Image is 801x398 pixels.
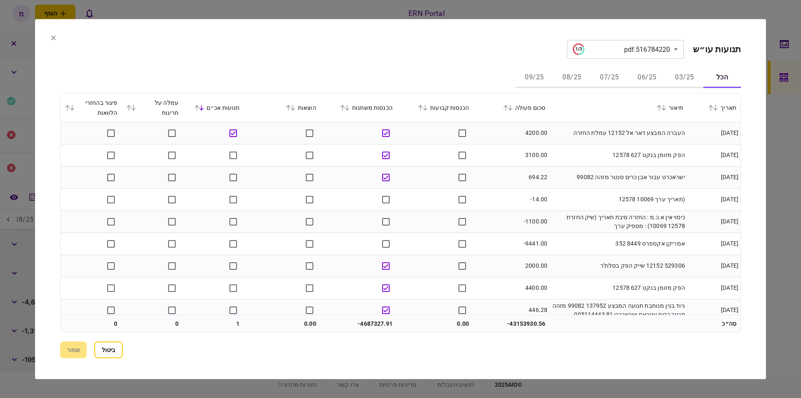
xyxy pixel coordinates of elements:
[325,102,393,112] div: הכנסות משתנות
[473,233,549,255] td: -9441.00
[473,210,549,233] td: -1100.00
[549,299,687,321] td: ניוד בגין מנותבת תנועה המבצע 137952 99082 מזהה סנטר כרים עטראם ישראכרט 81 005114443
[628,68,666,88] button: 06/25
[126,97,179,117] div: עמלה על חריגות
[553,68,591,88] button: 08/25
[473,315,549,332] td: -43153930.56
[473,122,549,144] td: 4200.00
[687,299,741,321] td: [DATE]
[183,315,244,332] td: 1
[591,68,628,88] button: 07/25
[401,102,469,112] div: הכנסות קבועות
[549,144,687,166] td: הפק מזומן בנקט 627 12578
[687,144,741,166] td: [DATE]
[60,315,122,332] td: 0
[687,255,741,277] td: [DATE]
[65,97,118,117] div: פיגור בהחזרי הלוואות
[691,102,736,112] div: תאריך
[473,144,549,166] td: 3100.00
[549,233,687,255] td: אמריקן אקספרס 8449 352
[666,68,703,88] button: 03/25
[549,277,687,299] td: הפק מזומן בנקט 627 12578
[477,102,545,112] div: סכום פעולה
[575,46,582,52] text: 1/3
[473,188,549,210] td: -14.00
[687,122,741,144] td: [DATE]
[687,210,741,233] td: [DATE]
[687,166,741,188] td: [DATE]
[473,299,549,321] td: 446.28
[549,255,687,277] td: 529306 12152 שייק הפק בסלולר
[687,233,741,255] td: [DATE]
[473,277,549,299] td: 4400.00
[693,44,741,54] h2: תנועות עו״ש
[687,277,741,299] td: [DATE]
[687,315,741,332] td: סה״כ
[573,43,670,55] div: 516784220.pdf
[549,210,687,233] td: כיסוי אין א.כ.מ : החזרה סיבת תאריך (שיק החזרת 12578 10069) : מספיק ערך
[320,315,397,332] td: -4687327.91
[248,102,316,112] div: הוצאות
[703,68,741,88] button: הכל
[187,102,240,112] div: תנועות אכ״ם
[397,315,473,332] td: 0.00
[687,188,741,210] td: [DATE]
[549,122,687,144] td: העברה המבצע דאר אל 12152 עמלת החזרה
[549,166,687,188] td: ישראכרט עבור אבן כרים סנטר מזהה 99082
[122,315,183,332] td: 0
[516,68,553,88] button: 09/25
[549,188,687,210] td: (תאריך ערך 10069 12578
[94,342,123,358] button: ביטול
[473,255,549,277] td: 2000.00
[244,315,320,332] td: 0.00
[473,166,549,188] td: 694.22
[554,102,683,112] div: תיאור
